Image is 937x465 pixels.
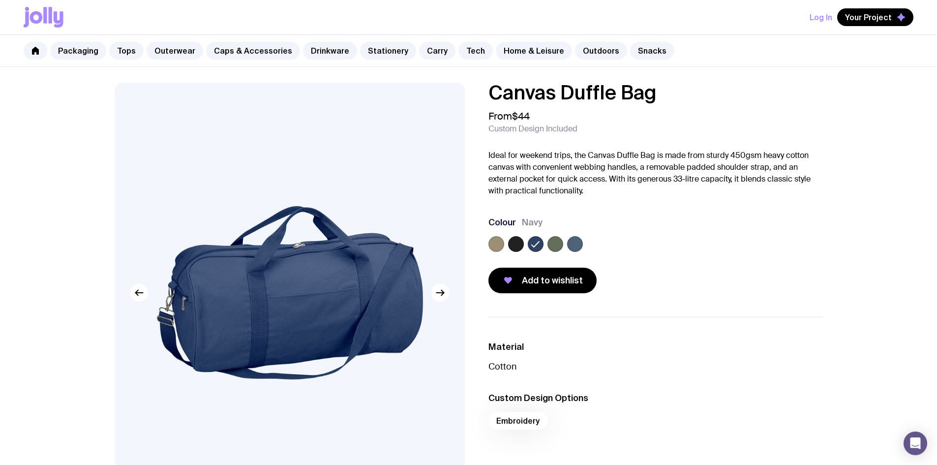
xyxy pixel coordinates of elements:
[845,12,892,22] span: Your Project
[575,42,627,60] a: Outdoors
[488,110,530,122] span: From
[419,42,455,60] a: Carry
[488,83,823,102] h1: Canvas Duffle Bag
[512,110,530,123] span: $44
[147,42,203,60] a: Outerwear
[522,217,543,228] span: Navy
[837,8,913,26] button: Your Project
[488,124,577,134] span: Custom Design Included
[488,268,597,293] button: Add to wishlist
[50,42,106,60] a: Packaging
[488,217,516,228] h3: Colour
[488,392,823,404] h3: Custom Design Options
[360,42,416,60] a: Stationery
[522,275,583,286] span: Add to wishlist
[630,42,674,60] a: Snacks
[488,150,823,197] p: Ideal for weekend trips, the Canvas Duffle Bag is made from sturdy 450gsm heavy cotton canvas wit...
[488,341,823,353] h3: Material
[303,42,357,60] a: Drinkware
[810,8,832,26] button: Log In
[496,42,572,60] a: Home & Leisure
[109,42,144,60] a: Tops
[904,432,927,455] div: Open Intercom Messenger
[458,42,493,60] a: Tech
[206,42,300,60] a: Caps & Accessories
[488,361,823,372] p: Cotton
